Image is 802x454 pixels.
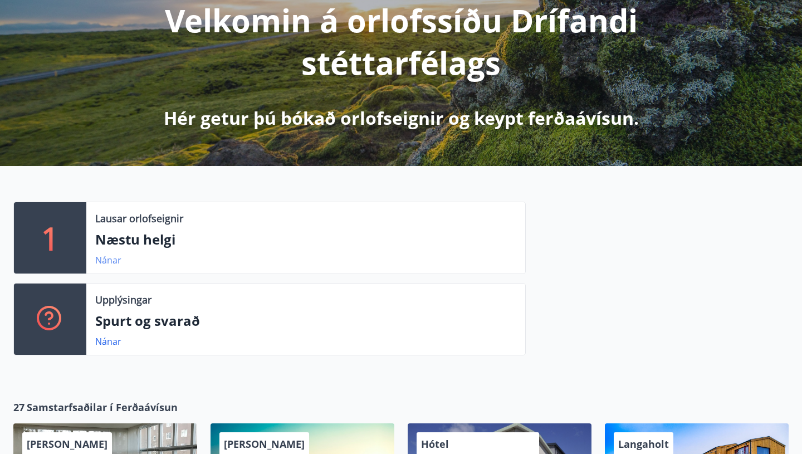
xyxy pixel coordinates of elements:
p: Spurt og svarað [95,311,516,330]
span: Langaholt [618,437,669,451]
span: 27 [13,400,25,414]
p: Lausar orlofseignir [95,211,183,226]
p: 1 [41,217,59,259]
span: [PERSON_NAME] [27,437,107,451]
a: Nánar [95,254,121,266]
p: Upplýsingar [95,292,151,307]
span: Samstarfsaðilar í Ferðaávísun [27,400,178,414]
p: Næstu helgi [95,230,516,249]
p: Hér getur þú bókað orlofseignir og keypt ferðaávísun. [164,106,639,130]
span: [PERSON_NAME] [224,437,305,451]
a: Nánar [95,335,121,348]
